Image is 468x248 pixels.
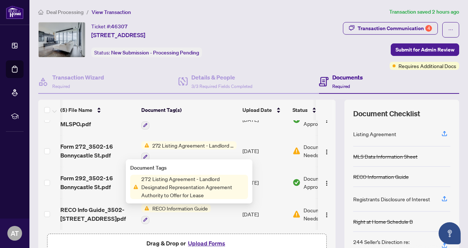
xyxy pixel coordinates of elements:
span: 272 Listing Agreement - Landlord Designated Representation Agreement Authority to Offer for Lease [149,141,237,149]
button: Open asap [439,222,461,244]
span: [STREET_ADDRESS] [91,31,145,39]
span: (5) File Name [60,106,92,114]
img: Document Status [292,178,301,187]
button: Status IconRECO Information Guide [141,204,211,224]
span: Status [292,106,308,114]
div: Status: [91,47,202,57]
button: Upload Forms [186,238,227,248]
div: Listing Agreement [353,130,396,138]
span: RECO Information Guide [149,204,211,212]
button: Transaction Communication4 [343,22,438,35]
span: Drag & Drop or [146,238,227,248]
span: New Submission - Processing Pending [111,49,199,56]
th: (5) File Name [57,100,138,120]
img: Status Icon [141,141,149,149]
img: Logo [324,149,330,155]
span: Requires Additional Docs [398,62,456,70]
button: Logo [321,177,333,188]
img: Document Status [292,210,301,218]
div: MLS Data Information Sheet [353,152,418,160]
h4: Documents [332,73,363,82]
div: Transaction Communication [358,22,432,34]
th: Upload Date [240,100,290,120]
span: Document Needs Work [304,206,342,222]
span: Document Needs Work [304,143,342,159]
span: 46307 [111,23,128,30]
span: View Transaction [92,9,131,15]
span: Document Checklist [353,109,420,119]
div: Registrants Disclosure of Interest [353,195,430,203]
img: Status Icon [141,204,149,212]
span: Required [52,84,70,89]
span: ellipsis [448,27,453,32]
span: Form 272_3502-16 Bonnycastle St.pdf [60,142,135,160]
li: / [86,8,89,16]
button: Logo [321,145,333,157]
span: Upload Date [242,106,272,114]
div: Document Tags [130,164,248,172]
span: RECO Info Guide_3502-[STREET_ADDRESS]pdf [60,205,135,223]
td: [DATE] [240,135,290,167]
img: IMG-C12232258_1.jpg [39,22,85,57]
span: 272 Listing Agreement - Landlord Designated Representation Agreement Authority to Offer for Lease [138,175,248,199]
span: Deal Processing [46,9,84,15]
span: Form 292_3502-16 Bonnycastle St.pdf [60,174,135,191]
span: 3/3 Required Fields Completed [191,84,252,89]
img: Logo [324,212,330,218]
th: Status [290,100,352,120]
span: home [38,10,43,15]
div: Right at Home Schedule B [353,217,413,226]
div: Ticket #: [91,22,128,31]
img: Logo [324,180,330,186]
span: Required [332,84,350,89]
img: Status Icon [130,183,138,191]
img: Document Status [292,147,301,155]
div: RECO Information Guide [353,173,409,181]
button: Status Icon272 Listing Agreement - Landlord Designated Representation Agreement Authority to Offe... [141,141,237,161]
h4: Details & People [191,73,252,82]
img: Logo [324,117,330,123]
td: [DATE] [240,198,290,230]
div: 4 [425,25,432,32]
button: Logo [321,208,333,220]
button: Submit for Admin Review [391,43,459,56]
span: Document Approved [304,174,349,191]
span: AT [11,228,19,238]
h4: Transaction Wizard [52,73,104,82]
td: [DATE] [240,167,290,198]
th: Document Tag(s) [138,100,240,120]
article: Transaction saved 2 hours ago [389,8,459,16]
span: Submit for Admin Review [396,44,454,56]
img: logo [6,6,24,19]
